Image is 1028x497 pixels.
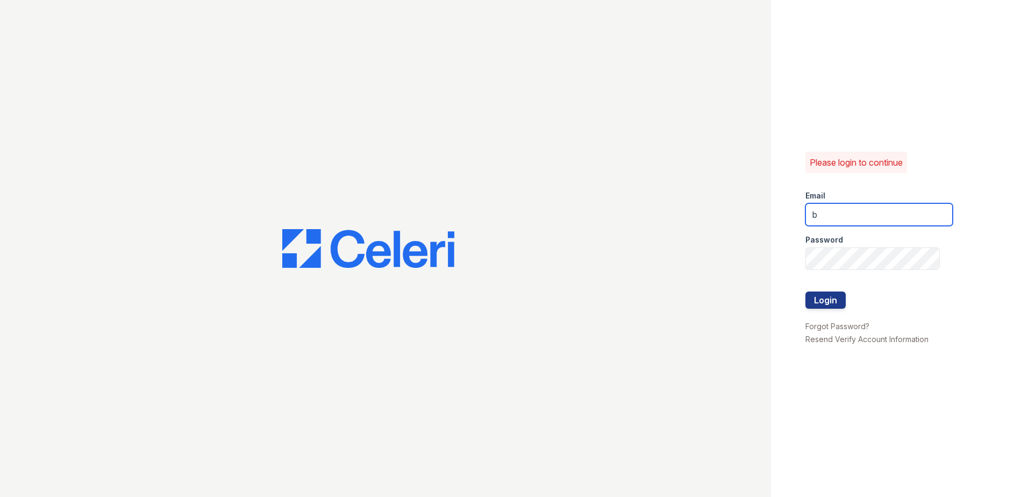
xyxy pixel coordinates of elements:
label: Email [805,190,825,201]
a: Resend Verify Account Information [805,335,929,344]
a: Forgot Password? [805,322,869,331]
button: Login [805,292,846,309]
p: Please login to continue [810,156,903,169]
label: Password [805,235,843,245]
img: CE_Logo_Blue-a8612792a0a2168367f1c8372b55b34899dd931a85d93a1a3d3e32e68fde9ad4.png [282,229,454,268]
